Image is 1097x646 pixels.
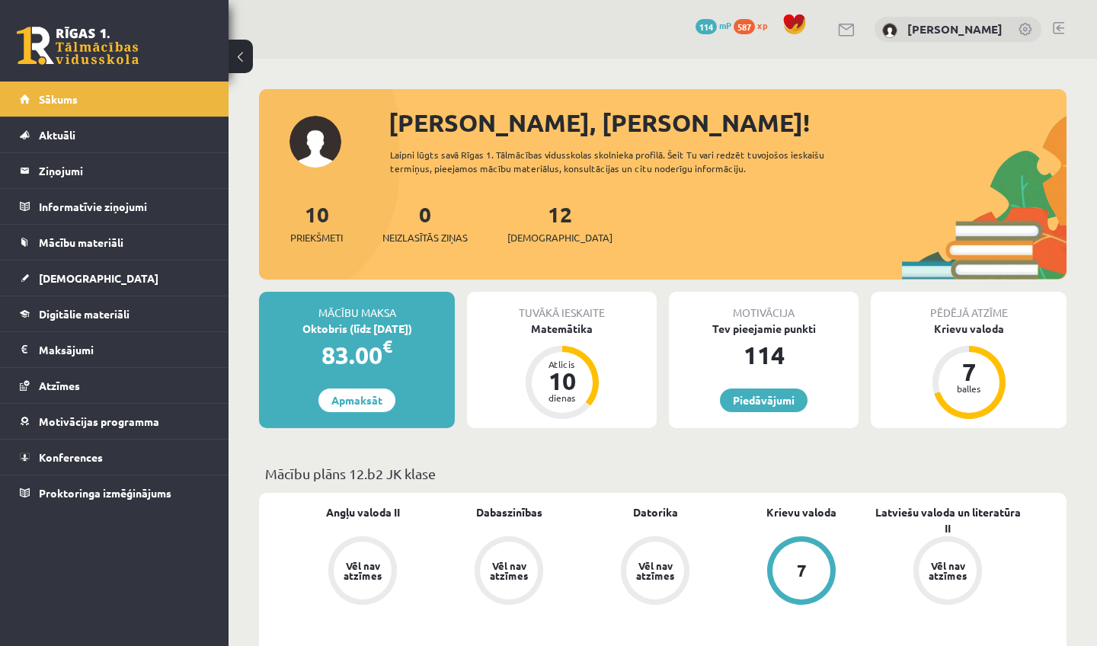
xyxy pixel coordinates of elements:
span: 587 [734,19,755,34]
span: Priekšmeti [290,230,343,245]
div: Matemātika [467,321,657,337]
legend: Informatīvie ziņojumi [39,189,209,224]
a: Digitālie materiāli [20,296,209,331]
div: Mācību maksa [259,292,455,321]
a: 0Neizlasītās ziņas [382,200,468,245]
a: Ziņojumi [20,153,209,188]
div: [PERSON_NAME], [PERSON_NAME]! [389,104,1067,141]
a: Proktoringa izmēģinājums [20,475,209,510]
div: Tev pieejamie punkti [669,321,859,337]
div: Vēl nav atzīmes [634,561,676,580]
div: Pēdējā atzīme [871,292,1067,321]
a: Rīgas 1. Tālmācības vidusskola [17,27,139,65]
div: Vēl nav atzīmes [341,561,384,580]
a: Vēl nav atzīmes [875,536,1021,608]
a: Vēl nav atzīmes [582,536,728,608]
a: Dabaszinības [476,504,542,520]
a: 10Priekšmeti [290,200,343,245]
div: 83.00 [259,337,455,373]
legend: Maksājumi [39,332,209,367]
div: 10 [539,369,585,393]
span: Mācību materiāli [39,235,123,249]
a: Datorika [633,504,678,520]
div: Oktobris (līdz [DATE]) [259,321,455,337]
a: 114 mP [696,19,731,31]
a: 12[DEMOGRAPHIC_DATA] [507,200,612,245]
span: xp [757,19,767,31]
div: dienas [539,393,585,402]
a: Krievu valoda [766,504,836,520]
span: Aktuāli [39,128,75,142]
div: Tuvākā ieskaite [467,292,657,321]
div: 114 [669,337,859,373]
a: Piedāvājumi [720,389,808,412]
a: Motivācijas programma [20,404,209,439]
a: Apmaksāt [318,389,395,412]
div: Laipni lūgts savā Rīgas 1. Tālmācības vidusskolas skolnieka profilā. Šeit Tu vari redzēt tuvojošo... [390,148,875,175]
span: Proktoringa izmēģinājums [39,486,171,500]
div: Motivācija [669,292,859,321]
span: Motivācijas programma [39,414,159,428]
a: [PERSON_NAME] [907,21,1003,37]
div: Atlicis [539,360,585,369]
p: Mācību plāns 12.b2 JK klase [265,463,1060,484]
span: mP [719,19,731,31]
legend: Ziņojumi [39,153,209,188]
span: Neizlasītās ziņas [382,230,468,245]
div: balles [946,384,992,393]
a: Aktuāli [20,117,209,152]
a: 7 [728,536,875,608]
span: [DEMOGRAPHIC_DATA] [39,271,158,285]
a: Matemātika Atlicis 10 dienas [467,321,657,421]
a: Krievu valoda 7 balles [871,321,1067,421]
a: Latviešu valoda un literatūra II [875,504,1021,536]
a: Atzīmes [20,368,209,403]
img: Kristers Kublinskis [882,23,897,38]
a: Maksājumi [20,332,209,367]
a: [DEMOGRAPHIC_DATA] [20,261,209,296]
span: Sākums [39,92,78,106]
span: € [382,335,392,357]
div: 7 [946,360,992,384]
a: Sākums [20,82,209,117]
span: Konferences [39,450,103,464]
div: Krievu valoda [871,321,1067,337]
a: Angļu valoda II [326,504,400,520]
div: Vēl nav atzīmes [488,561,530,580]
span: Digitālie materiāli [39,307,130,321]
a: Mācību materiāli [20,225,209,260]
div: Vēl nav atzīmes [926,561,969,580]
a: Vēl nav atzīmes [436,536,582,608]
a: Konferences [20,440,209,475]
span: 114 [696,19,717,34]
a: 587 xp [734,19,775,31]
a: Informatīvie ziņojumi [20,189,209,224]
a: Vēl nav atzīmes [289,536,436,608]
span: [DEMOGRAPHIC_DATA] [507,230,612,245]
div: 7 [797,562,807,579]
span: Atzīmes [39,379,80,392]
